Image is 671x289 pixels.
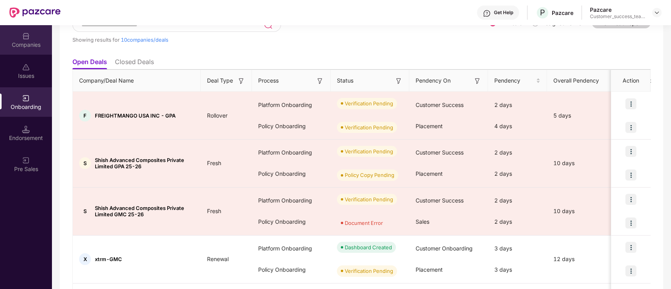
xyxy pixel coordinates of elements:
div: Verification Pending [345,195,393,203]
img: svg+xml;base64,PHN2ZyB3aWR0aD0iMTYiIGhlaWdodD0iMTYiIHZpZXdCb3g9IjAgMCAxNiAxNiIgZmlsbD0ibm9uZSIgeG... [395,77,403,85]
div: Verification Pending [345,99,393,107]
span: Placement [416,266,443,273]
th: Action [611,70,651,92]
div: 10 days [547,159,614,168]
div: S [79,157,91,169]
img: svg+xml;base64,PHN2ZyB3aWR0aD0iMTYiIGhlaWdodD0iMTYiIHZpZXdCb3g9IjAgMCAxNiAxNiIgZmlsbD0ibm9uZSIgeG... [473,77,481,85]
div: 12 days [547,255,614,263]
div: Verification Pending [345,267,393,275]
img: svg+xml;base64,PHN2ZyB3aWR0aD0iMTYiIGhlaWdodD0iMTYiIHZpZXdCb3g9IjAgMCAxNiAxNiIgZmlsbD0ibm9uZSIgeG... [237,77,245,85]
div: Policy Onboarding [252,259,331,280]
span: Rollover [201,112,234,119]
div: Platform Onboarding [252,238,331,259]
div: 4 days [488,116,547,137]
img: svg+xml;base64,PHN2ZyB3aWR0aD0iMTQuNSIgaGVpZ2h0PSIxNC41IiB2aWV3Qm94PSIwIDAgMTYgMTYiIGZpbGw9Im5vbm... [22,125,30,133]
img: svg+xml;base64,PHN2ZyBpZD0iSGVscC0zMngzMiIgeG1sbnM9Imh0dHA6Ly93d3cudzMub3JnLzIwMDAvc3ZnIiB3aWR0aD... [483,9,491,17]
div: F [79,110,91,121]
img: icon [625,242,636,253]
img: svg+xml;base64,PHN2ZyBpZD0iRHJvcGRvd24tMzJ4MzIiIHhtbG5zPSJodHRwOi8vd3d3LnczLm9yZy8yMDAwL3N2ZyIgd2... [654,9,660,16]
span: Placement [416,170,443,177]
span: Sales [416,218,429,225]
div: Platform Onboarding [252,142,331,163]
div: Policy Onboarding [252,116,331,137]
span: Shish Advanced Composites Private Limited GMC 25-26 [95,205,194,217]
div: Pazcare [552,9,573,17]
div: X [79,253,91,265]
div: 2 days [488,142,547,163]
span: Placement [416,123,443,129]
th: Pendency [488,70,547,92]
span: Customer Success [416,197,464,204]
img: icon [625,146,636,157]
img: icon [625,265,636,276]
div: 2 days [488,190,547,211]
div: Showing results for [72,37,490,43]
div: Get Help [494,9,513,16]
div: Policy Onboarding [252,211,331,232]
div: 3 days [488,259,547,280]
span: Fresh [201,160,227,166]
span: Customer Onboarding [416,245,473,252]
div: Dashboard Created [345,243,392,251]
img: svg+xml;base64,PHN2ZyB3aWR0aD0iMTYiIGhlaWdodD0iMTYiIHZpZXdCb3g9IjAgMCAxNiAxNiIgZmlsbD0ibm9uZSIgeG... [316,77,324,85]
span: Renewal [201,256,235,262]
div: Customer_success_team_lead [590,13,645,20]
div: 10 days [547,207,614,215]
img: icon [625,217,636,228]
img: icon [625,122,636,133]
span: Status [337,76,353,85]
div: S [79,205,91,217]
span: Customer Success [416,149,464,156]
div: Verification Pending [345,123,393,131]
div: 2 days [488,163,547,184]
span: 10 companies/deals [121,37,168,43]
span: Pendency On [416,76,451,85]
div: 3 days [488,238,547,259]
div: Platform Onboarding [252,190,331,211]
div: Policy Onboarding [252,163,331,184]
div: Verification Pending [345,147,393,155]
img: icon [625,169,636,180]
div: 2 days [488,211,547,232]
img: svg+xml;base64,PHN2ZyB3aWR0aD0iMjAiIGhlaWdodD0iMjAiIHZpZXdCb3g9IjAgMCAyMCAyMCIgZmlsbD0ibm9uZSIgeG... [22,94,30,102]
span: Deal Type [207,76,233,85]
div: Pazcare [590,6,645,13]
img: svg+xml;base64,PHN2ZyB3aWR0aD0iMjAiIGhlaWdodD0iMjAiIHZpZXdCb3g9IjAgMCAyMCAyMCIgZmlsbD0ibm9uZSIgeG... [22,156,30,164]
th: Overall Pendency [547,70,614,92]
img: icon [625,98,636,109]
div: Document Error [345,219,383,227]
span: xtrm-GMC [95,256,122,262]
span: FREIGHTMANGO USA INC - GPA [95,112,176,119]
li: Open Deals [72,58,107,69]
img: icon [625,194,636,205]
span: Shish Advanced Composites Private Limited GPA 25-26 [95,157,194,169]
div: Policy Copy Pending [345,171,394,179]
img: svg+xml;base64,PHN2ZyBpZD0iSXNzdWVzX2Rpc2FibGVkIiB4bWxucz0iaHR0cDovL3d3dy53My5vcmcvMjAwMC9zdmciIH... [22,63,30,71]
span: Customer Success [416,101,464,108]
img: svg+xml;base64,PHN2ZyBpZD0iQ29tcGFuaWVzIiB4bWxucz0iaHR0cDovL3d3dy53My5vcmcvMjAwMC9zdmciIHdpZHRoPS... [22,32,30,40]
div: 5 days [547,111,614,120]
span: Process [258,76,279,85]
span: Fresh [201,208,227,214]
span: P [540,8,545,17]
div: Platform Onboarding [252,94,331,116]
div: 2 days [488,94,547,116]
th: Company/Deal Name [73,70,201,92]
span: Pendency [494,76,534,85]
img: New Pazcare Logo [9,7,61,18]
li: Closed Deals [115,58,154,69]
